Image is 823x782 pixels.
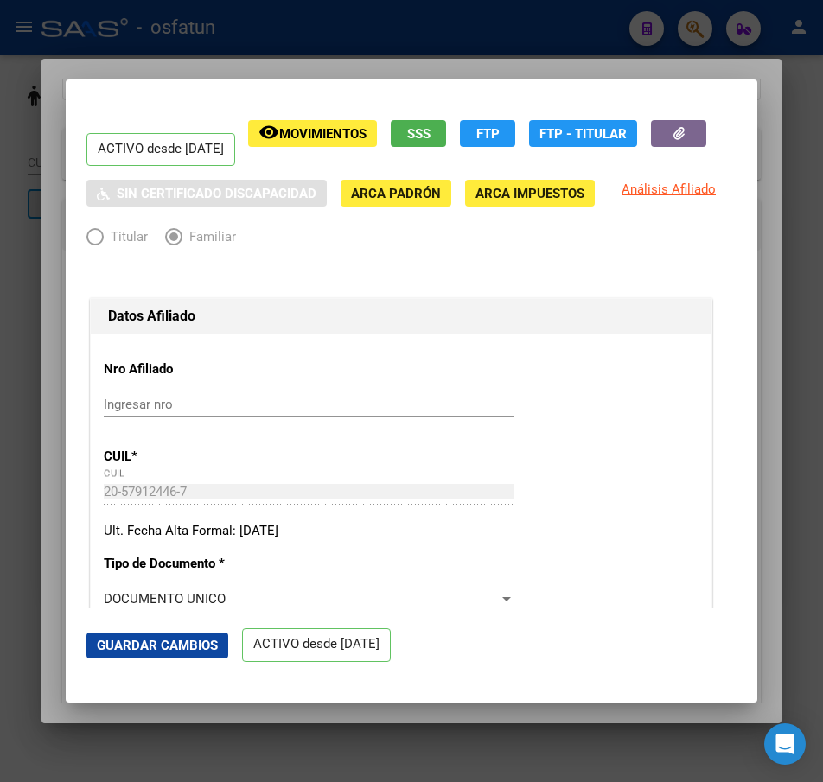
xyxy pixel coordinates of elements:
span: FTP - Titular [539,126,627,142]
h1: Datos Afiliado [108,306,694,327]
div: Open Intercom Messenger [764,723,806,765]
span: ARCA Padrón [351,186,441,201]
button: ARCA Padrón [341,180,451,207]
span: FTP [476,126,500,142]
p: Tipo de Documento * [104,554,282,574]
p: ACTIVO desde [DATE] [86,133,235,167]
span: Análisis Afiliado [622,181,716,197]
mat-icon: remove_red_eye [258,122,279,143]
p: CUIL [104,447,282,467]
button: Sin Certificado Discapacidad [86,180,327,207]
mat-radio-group: Elija una opción [86,232,253,248]
button: SSS [391,120,446,147]
span: Titular [104,227,148,247]
p: Nro Afiliado [104,359,282,379]
button: Guardar Cambios [86,633,228,658]
p: ACTIVO desde [DATE] [242,628,391,662]
span: Guardar Cambios [97,638,218,653]
span: Movimientos [279,126,367,142]
span: ARCA Impuestos [475,186,584,201]
span: Familiar [182,227,236,247]
button: FTP [460,120,515,147]
div: Ult. Fecha Alta Formal: [DATE] [104,521,699,541]
button: Movimientos [248,120,377,147]
span: DOCUMENTO UNICO [104,591,226,607]
span: SSS [407,126,431,142]
button: FTP - Titular [529,120,637,147]
button: ARCA Impuestos [465,180,595,207]
span: Sin Certificado Discapacidad [117,186,316,201]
